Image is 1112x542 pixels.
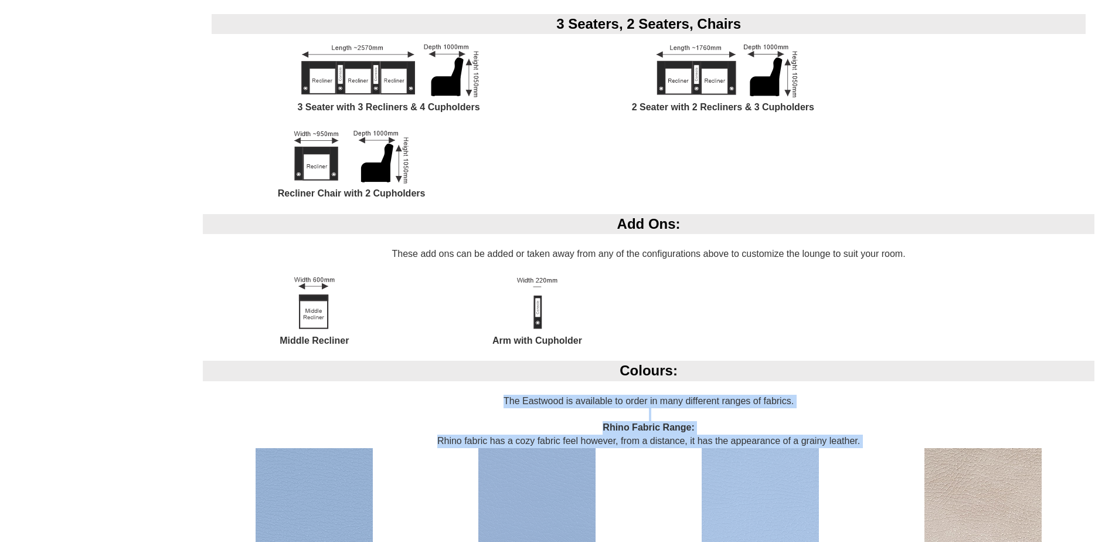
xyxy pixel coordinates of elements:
div: 3 Seaters, 2 Seaters, Chairs [212,14,1086,34]
div: These add ons can be added or taken away from any of the configurations above to customize the lo... [194,214,1103,361]
b: Recliner Chair with 2 Cupholders [278,188,426,198]
img: Middle Recliner [273,275,356,334]
div: Colours: [203,361,1094,381]
img: 3 Seater Reclining Theatre Lounge [294,41,483,101]
b: 3 Seater with 3 Recliners & 4 Cupholders [297,102,480,112]
b: Middle Recliner [280,336,349,345]
div: Rhino fabric has a cozy fabric feel however, from a distance, it has the appearance of a grainy l... [203,421,1094,448]
b: Arm with Cupholder [492,336,582,345]
b: 2 Seater with 2 Recliners & 3 Cupholders [632,102,814,112]
b: Rhino Fabric Range: [603,422,694,432]
img: 2 Seater Reclining Theatre Lounge [646,41,800,101]
img: Reclining Chair [275,127,429,187]
img: Console [507,275,567,334]
div: Add Ons: [203,214,1094,234]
